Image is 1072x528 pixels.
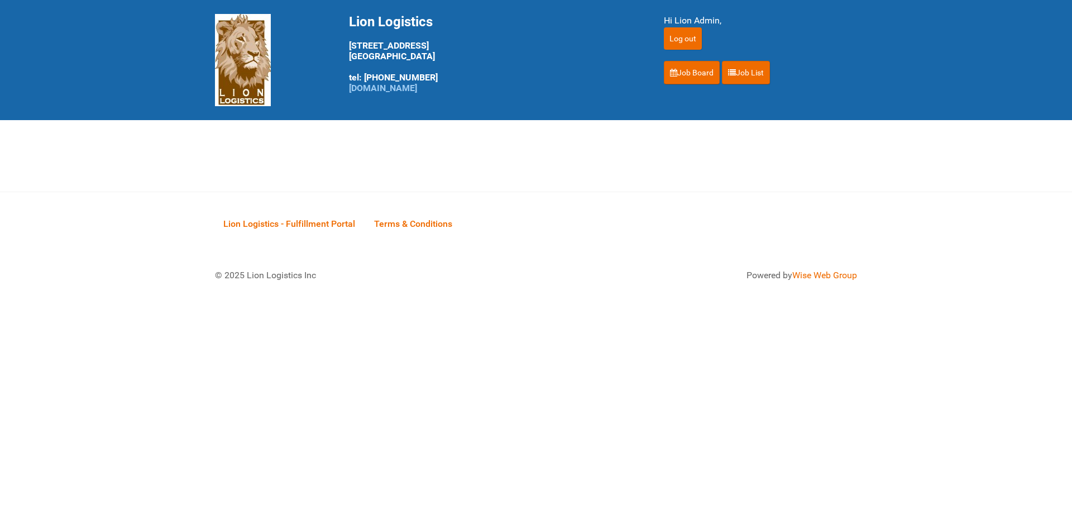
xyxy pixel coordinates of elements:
a: Job Board [664,61,720,84]
a: [DOMAIN_NAME] [349,83,417,93]
span: Lion Logistics [349,14,433,30]
div: Hi Lion Admin, [664,14,857,27]
div: [STREET_ADDRESS] [GEOGRAPHIC_DATA] tel: [PHONE_NUMBER] [349,14,636,93]
input: Log out [664,27,702,50]
span: Terms & Conditions [374,218,452,229]
a: Lion Logistics - Fulfillment Portal [215,206,363,241]
a: Job List [722,61,770,84]
a: Terms & Conditions [366,206,461,241]
img: Lion Logistics [215,14,271,106]
div: © 2025 Lion Logistics Inc [207,260,530,291]
a: Lion Logistics [215,54,271,65]
div: Powered by [550,269,857,282]
span: Lion Logistics - Fulfillment Portal [223,218,355,229]
a: Wise Web Group [792,270,857,280]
